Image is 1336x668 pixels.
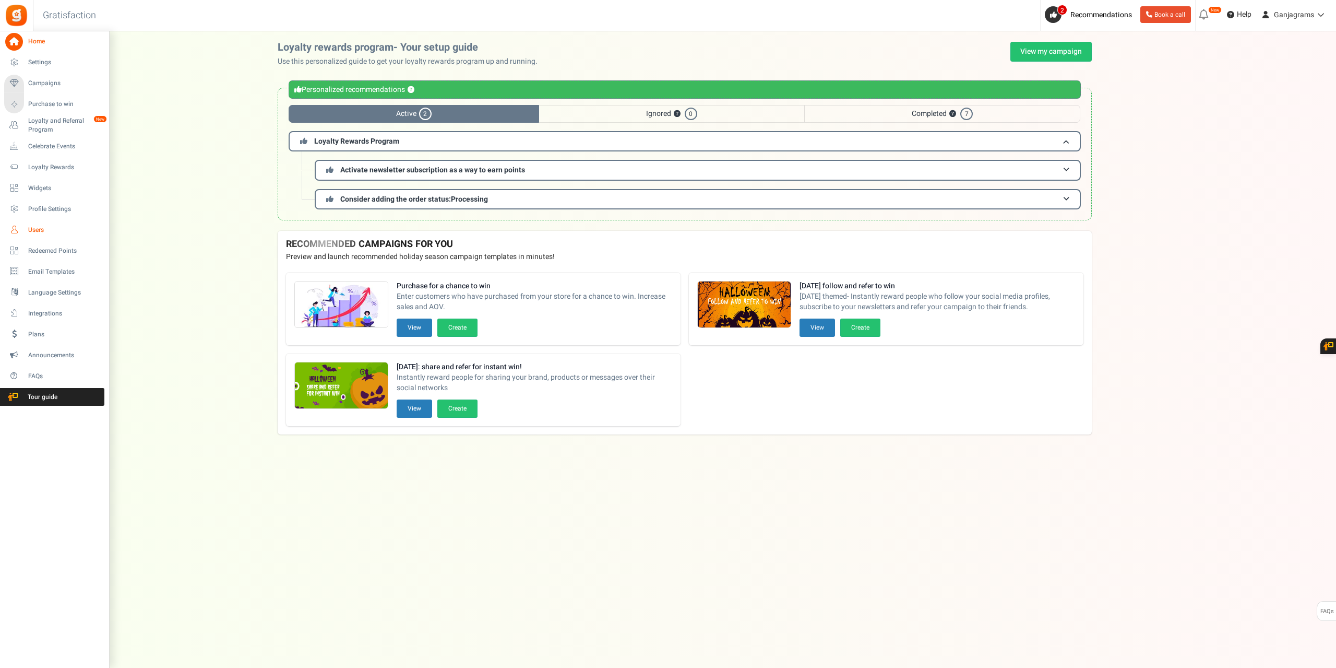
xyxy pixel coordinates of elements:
[1234,9,1251,20] span: Help
[295,282,388,329] img: Recommended Campaigns
[4,367,104,385] a: FAQs
[28,226,101,235] span: Users
[960,108,973,120] span: 7
[4,284,104,301] a: Language Settings
[800,291,1075,312] span: [DATE] themed- Instantly reward people who follow your social media profiles, subscribe to your n...
[4,242,104,260] a: Redeemed Points
[340,165,525,175] span: Activate newsletter subscription as a way to earn points
[28,79,101,88] span: Campaigns
[286,252,1083,262] p: Preview and launch recommended holiday season campaign templates in minutes!
[286,239,1083,250] h4: RECOMMENDED CAMPAIGNS FOR YOU
[28,100,101,109] span: Purchase to win
[28,372,101,381] span: FAQs
[4,346,104,364] a: Announcements
[1274,9,1314,20] span: Ganjagrams
[278,42,546,53] h2: Loyalty rewards program- Your setup guide
[1045,6,1136,23] a: 2 Recommendations
[93,115,107,123] em: New
[1208,6,1222,14] em: New
[1223,6,1256,23] a: Help
[674,111,681,118] button: ?
[28,330,101,339] span: Plans
[408,87,414,93] button: ?
[28,309,101,318] span: Integrations
[28,351,101,360] span: Announcements
[340,194,488,205] span: Consider adding the order status:
[28,205,101,214] span: Profile Settings
[437,400,478,418] button: Create
[840,319,880,337] button: Create
[1070,9,1132,20] span: Recommendations
[4,33,104,51] a: Home
[804,105,1080,123] span: Completed
[289,80,1081,99] div: Personalized recommendations
[4,158,104,176] a: Loyalty Rewards
[4,116,104,134] a: Loyalty and Referral Program New
[1140,6,1191,23] a: Book a call
[28,116,104,134] span: Loyalty and Referral Program
[28,163,101,172] span: Loyalty Rewards
[698,282,791,329] img: Recommended Campaigns
[1320,602,1334,622] span: FAQs
[437,319,478,337] button: Create
[314,136,399,147] span: Loyalty Rewards Program
[4,96,104,113] a: Purchase to win
[1010,42,1092,62] a: View my campaign
[289,105,539,123] span: Active
[397,281,672,291] strong: Purchase for a chance to win
[4,325,104,343] a: Plans
[451,194,488,205] span: Processing
[397,291,672,312] span: Enter customers who have purchased from your store for a chance to win. Increase sales and AOV.
[4,263,104,280] a: Email Templates
[397,362,672,372] strong: [DATE]: share and refer for instant win!
[4,179,104,197] a: Widgets
[1057,5,1067,15] span: 2
[31,5,108,26] h3: Gratisfaction
[28,184,101,193] span: Widgets
[4,221,104,239] a: Users
[419,108,432,120] span: 2
[4,304,104,322] a: Integrations
[800,281,1075,291] strong: [DATE] follow and refer to win
[800,319,835,337] button: View
[949,111,956,118] button: ?
[4,137,104,155] a: Celebrate Events
[5,4,28,27] img: Gratisfaction
[397,400,432,418] button: View
[28,58,101,67] span: Settings
[295,362,388,409] img: Recommended Campaigns
[539,105,804,123] span: Ignored
[4,75,104,92] a: Campaigns
[28,267,101,276] span: Email Templates
[28,288,101,297] span: Language Settings
[28,37,101,46] span: Home
[28,142,101,151] span: Celebrate Events
[5,393,78,402] span: Tour guide
[4,54,104,72] a: Settings
[397,319,432,337] button: View
[685,108,697,120] span: 0
[397,372,672,393] span: Instantly reward people for sharing your brand, products or messages over their social networks
[4,200,104,218] a: Profile Settings
[28,247,101,255] span: Redeemed Points
[278,56,546,67] p: Use this personalized guide to get your loyalty rewards program up and running.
